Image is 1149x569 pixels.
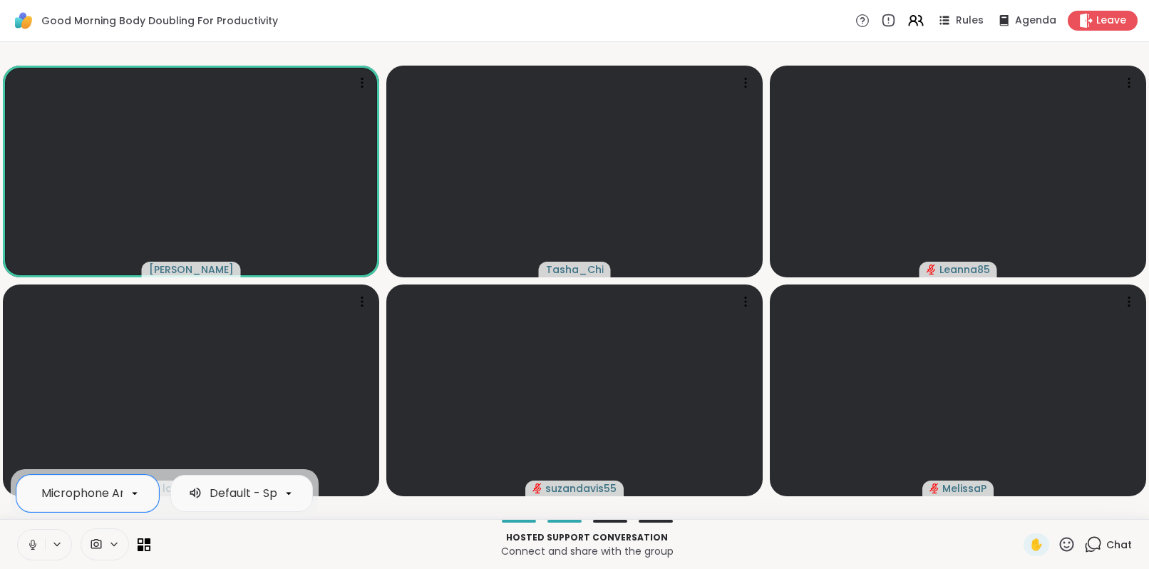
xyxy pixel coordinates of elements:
[11,9,36,33] img: ShareWell Logomark
[41,485,251,502] div: Microphone Array (Realtek(R) Audio)
[159,531,1015,544] p: Hosted support conversation
[942,481,986,496] span: MelissaP
[545,481,617,496] span: suzandavis55
[956,14,984,28] span: Rules
[929,483,939,493] span: audio-muted
[210,485,426,502] div: Default - Speakers (USB Audio Device)
[1029,536,1044,553] span: ✋
[1096,14,1126,28] span: Leave
[546,262,604,277] span: Tasha_Chi
[1015,14,1056,28] span: Agenda
[927,265,937,275] span: audio-muted
[532,483,542,493] span: audio-muted
[149,262,234,277] span: [PERSON_NAME]
[159,544,1015,558] p: Connect and share with the group
[41,14,278,28] span: Good Morning Body Doubling For Productivity
[939,262,990,277] span: Leanna85
[1106,538,1132,552] span: Chat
